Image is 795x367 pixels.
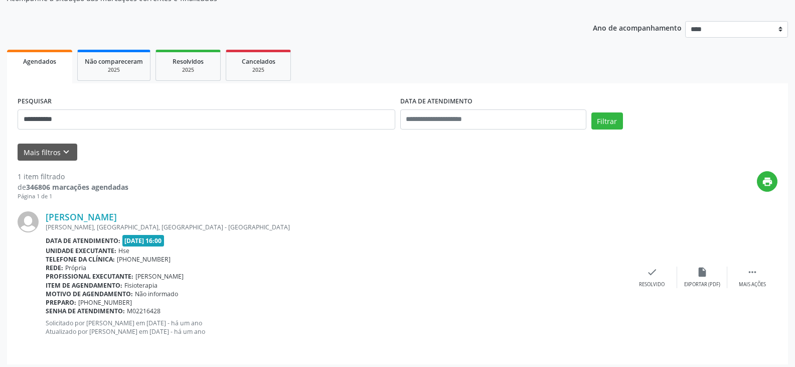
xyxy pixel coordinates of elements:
[762,176,773,187] i: print
[46,247,116,255] b: Unidade executante:
[65,264,86,272] span: Própria
[78,298,132,307] span: [PHONE_NUMBER]
[46,281,122,290] b: Item de agendamento:
[46,290,133,298] b: Motivo de agendamento:
[18,182,128,192] div: de
[46,272,133,281] b: Profissional executante:
[46,211,117,222] a: [PERSON_NAME]
[46,319,627,336] p: Solicitado por [PERSON_NAME] em [DATE] - há um ano Atualizado por [PERSON_NAME] em [DATE] - há um...
[163,66,213,74] div: 2025
[639,281,665,288] div: Resolvido
[400,94,472,109] label: DATA DE ATENDIMENTO
[135,290,178,298] span: Não informado
[61,147,72,158] i: keyboard_arrow_down
[757,171,777,192] button: print
[591,112,623,130] button: Filtrar
[697,267,708,278] i: insert_drive_file
[647,267,658,278] i: check
[18,94,52,109] label: PESQUISAR
[118,247,129,255] span: Hse
[242,57,275,66] span: Cancelados
[46,223,627,231] div: [PERSON_NAME], [GEOGRAPHIC_DATA], [GEOGRAPHIC_DATA] - [GEOGRAPHIC_DATA]
[122,235,165,247] span: [DATE] 16:00
[46,236,120,245] b: Data de atendimento:
[18,192,128,201] div: Página 1 de 1
[46,264,63,272] b: Rede:
[18,171,128,182] div: 1 item filtrado
[127,307,161,315] span: M02216428
[124,281,157,290] span: Fisioterapia
[18,144,77,161] button: Mais filtroskeyboard_arrow_down
[684,281,720,288] div: Exportar (PDF)
[46,298,76,307] b: Preparo:
[18,211,39,232] img: img
[233,66,283,74] div: 2025
[739,281,766,288] div: Mais ações
[747,267,758,278] i: 
[173,57,204,66] span: Resolvidos
[593,21,682,34] p: Ano de acompanhamento
[85,66,143,74] div: 2025
[46,255,115,264] b: Telefone da clínica:
[117,255,171,264] span: [PHONE_NUMBER]
[23,57,56,66] span: Agendados
[135,272,184,281] span: [PERSON_NAME]
[46,307,125,315] b: Senha de atendimento:
[26,182,128,192] strong: 346806 marcações agendadas
[85,57,143,66] span: Não compareceram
